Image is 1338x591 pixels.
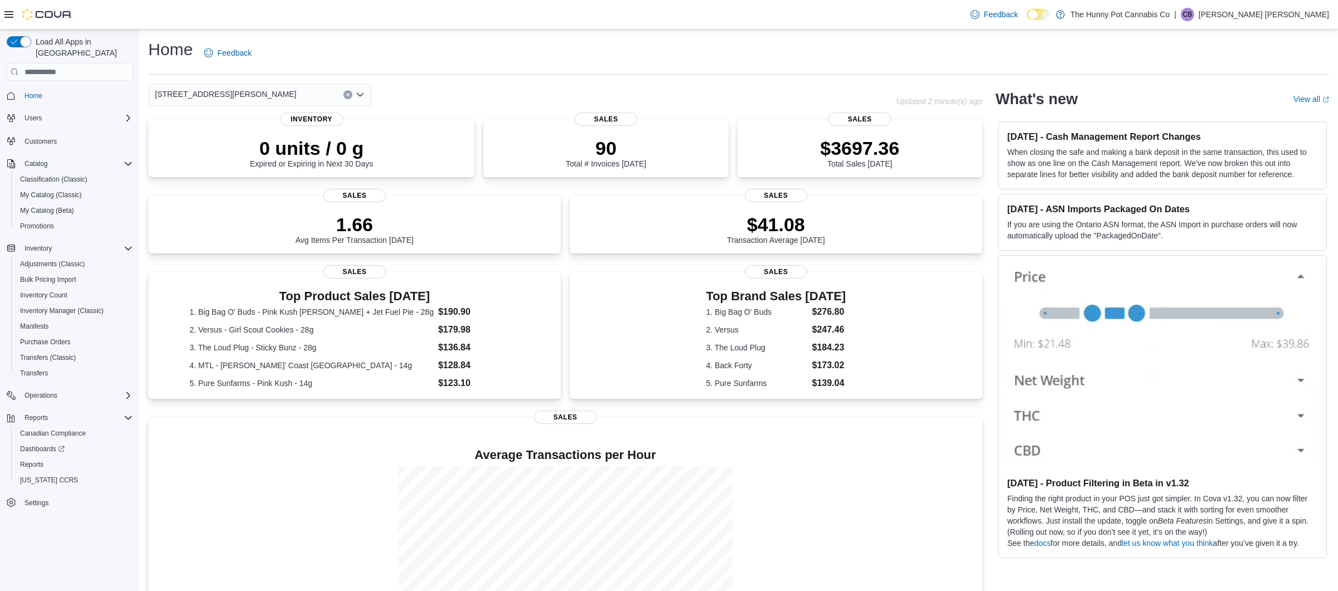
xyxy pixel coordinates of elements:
div: Total Sales [DATE] [820,137,899,168]
button: My Catalog (Classic) [11,187,137,203]
button: Customers [2,133,137,149]
div: Total # Invoices [DATE] [566,137,646,168]
span: Manifests [20,322,49,331]
a: Reports [16,458,48,471]
span: Canadian Compliance [20,429,86,438]
p: When closing the safe and making a bank deposit in the same transaction, this used to show as one... [1007,146,1317,180]
p: If you are using the Ontario ASN format, the ASN Import in purchase orders will now automatically... [1007,219,1317,241]
span: Feedback [217,47,251,58]
dt: 5. Pure Sunfarms [706,378,807,389]
button: Bulk Pricing Import [11,272,137,287]
a: Settings [20,496,53,510]
h3: [DATE] - ASN Imports Packaged On Dates [1007,203,1317,214]
span: Washington CCRS [16,473,133,487]
span: Bulk Pricing Import [16,273,133,286]
button: Adjustments (Classic) [11,256,137,272]
a: Home [20,89,47,102]
button: My Catalog (Beta) [11,203,137,218]
span: Operations [20,389,133,402]
button: Home [2,87,137,104]
dd: $136.84 [438,341,520,354]
span: Bulk Pricing Import [20,275,76,284]
span: Classification (Classic) [16,173,133,186]
p: [PERSON_NAME] [PERSON_NAME] [1199,8,1329,21]
em: Beta Features [1158,516,1207,525]
dt: 5. Pure Sunfarms - Pink Kush - 14g [190,378,434,389]
a: View allExternal link [1293,95,1329,104]
a: docs [1034,539,1051,548]
span: Reports [20,411,133,424]
p: The Hunny Pot Cannabis Co [1070,8,1170,21]
span: Reports [16,458,133,471]
span: My Catalog (Classic) [20,191,82,199]
dd: $173.02 [812,359,846,372]
input: Dark Mode [1027,9,1050,21]
button: Operations [20,389,62,402]
a: Inventory Manager (Classic) [16,304,108,318]
button: Inventory [2,241,137,256]
a: Classification (Classic) [16,173,92,186]
a: Bulk Pricing Import [16,273,81,286]
button: Clear input [343,90,352,99]
button: Manifests [11,319,137,334]
span: Sales [828,113,891,126]
button: Purchase Orders [11,334,137,350]
span: Users [25,114,42,123]
a: Canadian Compliance [16,427,90,440]
dt: 3. The Loud Plug [706,342,807,353]
span: Classification (Classic) [20,175,88,184]
span: Home [25,91,42,100]
a: Inventory Count [16,289,72,302]
dt: 4. MTL - [PERSON_NAME]' Coast [GEOGRAPHIC_DATA] - 14g [190,360,434,371]
dt: 2. Versus [706,324,807,335]
a: Dashboards [16,442,69,456]
div: Expired or Expiring in Next 30 Days [250,137,373,168]
a: Feedback [200,42,256,64]
span: Sales [745,265,807,279]
button: Reports [11,457,137,472]
h1: Home [148,38,193,61]
p: Updated 2 minute(s) ago [896,97,982,106]
span: CB [1182,8,1192,21]
span: Sales [575,113,637,126]
a: Feedback [966,3,1022,26]
span: Sales [534,411,597,424]
a: Customers [20,135,61,148]
h3: Top Product Sales [DATE] [190,290,520,303]
span: Transfers [20,369,48,378]
button: Inventory Count [11,287,137,303]
a: Transfers (Classic) [16,351,80,364]
span: My Catalog (Beta) [20,206,74,215]
dd: $123.10 [438,377,520,390]
span: [US_STATE] CCRS [20,476,78,485]
h3: [DATE] - Product Filtering in Beta in v1.32 [1007,477,1317,489]
button: [US_STATE] CCRS [11,472,137,488]
button: Inventory Manager (Classic) [11,303,137,319]
span: Inventory [280,113,343,126]
a: [US_STATE] CCRS [16,473,83,487]
button: Operations [2,388,137,403]
span: Adjustments (Classic) [16,257,133,271]
button: Transfers [11,365,137,381]
p: | [1174,8,1176,21]
p: $41.08 [727,213,825,236]
span: Transfers (Classic) [16,351,133,364]
a: Promotions [16,219,59,233]
p: Finding the right product in your POS just got simpler. In Cova v1.32, you can now filter by Pric... [1007,493,1317,538]
dt: 2. Versus - Girl Scout Cookies - 28g [190,324,434,335]
span: Canadian Compliance [16,427,133,440]
dd: $247.46 [812,323,846,336]
dd: $184.23 [812,341,846,354]
span: Inventory Manager (Classic) [16,304,133,318]
div: Cameron Brown [1181,8,1194,21]
h2: What's new [996,90,1078,108]
button: Classification (Classic) [11,172,137,187]
dt: 1. Big Bag O' Buds [706,306,807,318]
button: Reports [20,411,52,424]
button: Settings [2,495,137,511]
span: Catalog [25,159,47,168]
span: Users [20,111,133,125]
button: Users [20,111,46,125]
span: Sales [745,189,807,202]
